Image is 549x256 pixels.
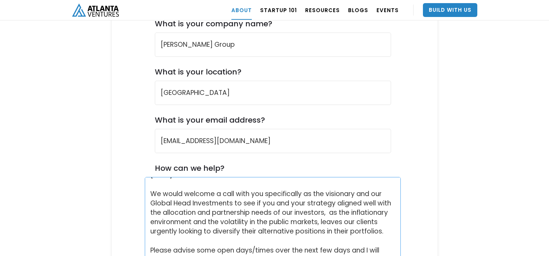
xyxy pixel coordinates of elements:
[155,33,391,57] input: Company Name
[348,0,368,20] a: BLOGS
[155,129,391,153] input: Email Address
[423,3,477,17] a: Build With Us
[155,115,265,125] label: What is your email address?
[155,67,241,77] label: What is your location?
[231,0,252,20] a: ABOUT
[155,164,224,173] label: How can we help?
[260,0,297,20] a: Startup 101
[155,81,391,105] input: Location
[377,0,399,20] a: EVENTS
[305,0,340,20] a: RESOURCES
[155,19,272,28] label: What is your company name?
